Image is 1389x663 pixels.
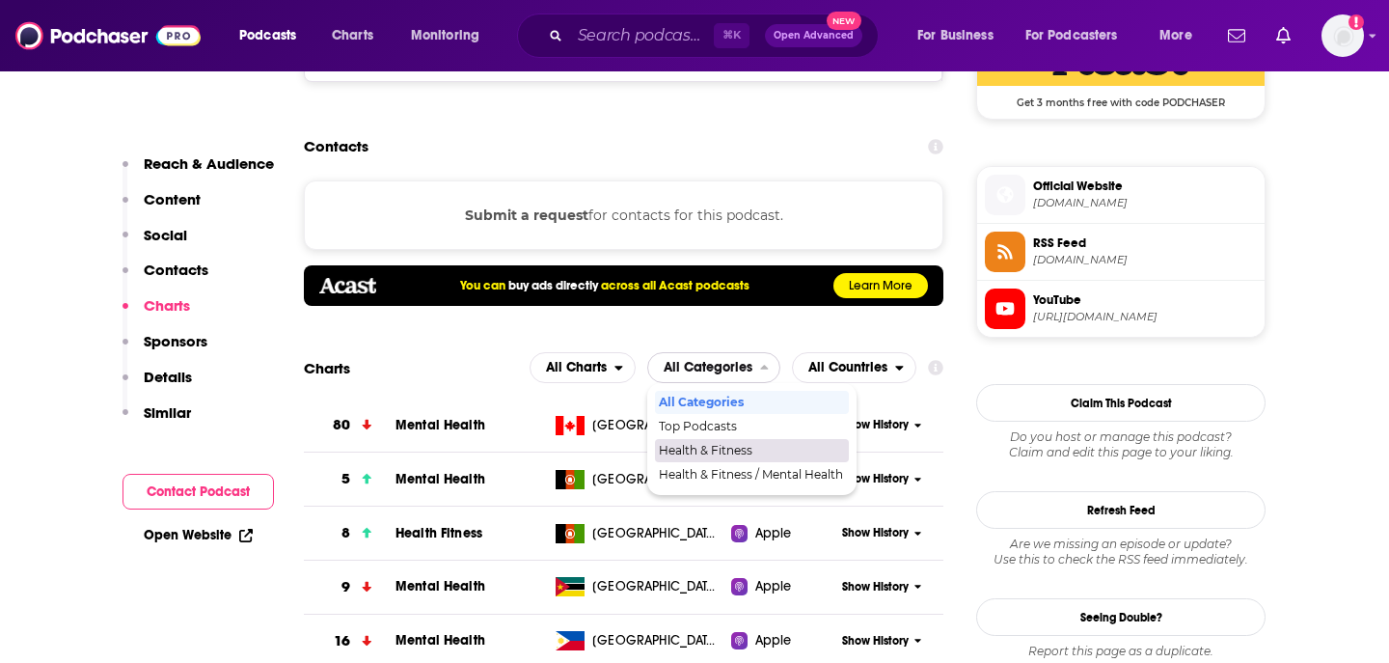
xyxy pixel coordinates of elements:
button: open menu [1013,20,1146,51]
button: Open AdvancedNew [765,24,862,47]
div: Claim and edit this page to your liking. [976,429,1266,460]
h3: 9 [341,576,350,598]
a: 5 [304,453,395,506]
p: Charts [144,296,190,315]
span: Show History [842,633,909,649]
svg: Add a profile image [1348,14,1364,30]
p: Social [144,226,187,244]
span: shows.acast.com [1033,196,1257,210]
span: All Categories [664,361,752,374]
img: acastlogo [319,278,376,293]
div: Are we missing an episode or update? Use this to check the RSS feed immediately. [976,537,1266,567]
span: Afghanistan [592,470,718,489]
button: Content [123,190,201,226]
span: Canada [592,416,718,435]
button: close menu [647,352,781,383]
a: [GEOGRAPHIC_DATA] [548,416,731,435]
span: Show History [842,471,909,487]
p: Content [144,190,201,208]
a: Official Website[DOMAIN_NAME] [985,175,1257,215]
span: For Business [917,22,994,49]
div: Search podcasts, credits, & more... [535,14,897,58]
button: Sponsors [123,332,207,368]
a: RSS Feed[DOMAIN_NAME] [985,232,1257,272]
a: Mental Health [395,578,485,594]
button: Contact Podcast [123,474,274,510]
button: open menu [397,20,504,51]
span: Show History [842,579,909,595]
button: Refresh Feed [976,491,1266,529]
span: All Categories [659,397,843,408]
span: For Podcasters [1025,22,1118,49]
span: All Charts [546,361,607,374]
span: RSS Feed [1033,235,1257,252]
h3: 5 [341,468,350,490]
button: open menu [226,20,321,51]
span: Charts [332,22,373,49]
span: Show History [842,417,909,433]
a: [GEOGRAPHIC_DATA] [548,470,731,489]
span: All Countries [808,361,887,374]
button: Submit a request [465,205,588,226]
button: open menu [1146,20,1216,51]
span: YouTube [1033,291,1257,309]
button: Similar [123,403,191,439]
h2: Categories [647,352,781,383]
p: Similar [144,403,191,422]
span: Mozambique [592,577,718,596]
span: feeds.acast.com [1033,253,1257,267]
button: Contacts [123,261,208,296]
a: Show notifications dropdown [1268,19,1298,52]
span: Monitoring [411,22,479,49]
span: Show History [842,525,909,541]
p: Reach & Audience [144,154,274,173]
a: 8 [304,507,395,560]
div: Health & Fitness [655,439,849,462]
button: Show History [833,471,930,487]
span: Mental Health [395,632,485,649]
h2: Platforms [530,352,636,383]
a: Show notifications dropdown [1220,19,1253,52]
h3: 16 [334,630,350,652]
span: Top Podcasts [659,421,843,432]
a: Seeing Double? [976,598,1266,636]
h5: You can across all Acast podcasts [460,278,749,293]
img: Podchaser - Follow, Share and Rate Podcasts [15,17,201,54]
p: Details [144,368,192,386]
span: Logged in as wondermedianetwork [1321,14,1364,57]
a: Mental Health [395,471,485,487]
button: Reach & Audience [123,154,274,190]
button: Details [123,368,192,403]
a: Acast Deal: Get 3 months free with code PODCHASER [977,28,1265,107]
span: New [827,12,861,30]
h2: Charts [304,359,350,377]
a: Mental Health [395,417,485,433]
button: Show profile menu [1321,14,1364,57]
h2: Countries [792,352,916,383]
span: Podcasts [239,22,296,49]
span: Apple [755,631,792,650]
a: YouTube[URL][DOMAIN_NAME] [985,289,1257,329]
a: Apple [731,577,832,596]
a: buy ads directly [508,278,598,293]
span: Get 3 months free with code PODCHASER [977,86,1265,109]
button: Show History [833,417,930,433]
input: Search podcasts, credits, & more... [570,20,714,51]
h3: 8 [341,522,350,544]
button: open menu [904,20,1018,51]
h2: Contacts [304,128,368,165]
a: Apple [731,631,832,650]
span: Health & Fitness / Mental Health [659,469,843,481]
a: Charts [319,20,385,51]
span: Health & Fitness [659,445,843,456]
a: [GEOGRAPHIC_DATA] [548,577,731,596]
button: Social [123,226,187,262]
div: Report this page as a duplicate. [976,644,1266,659]
a: Health Fitness [395,525,482,541]
div: All Categories [655,391,849,414]
span: Official Website [1033,178,1257,195]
